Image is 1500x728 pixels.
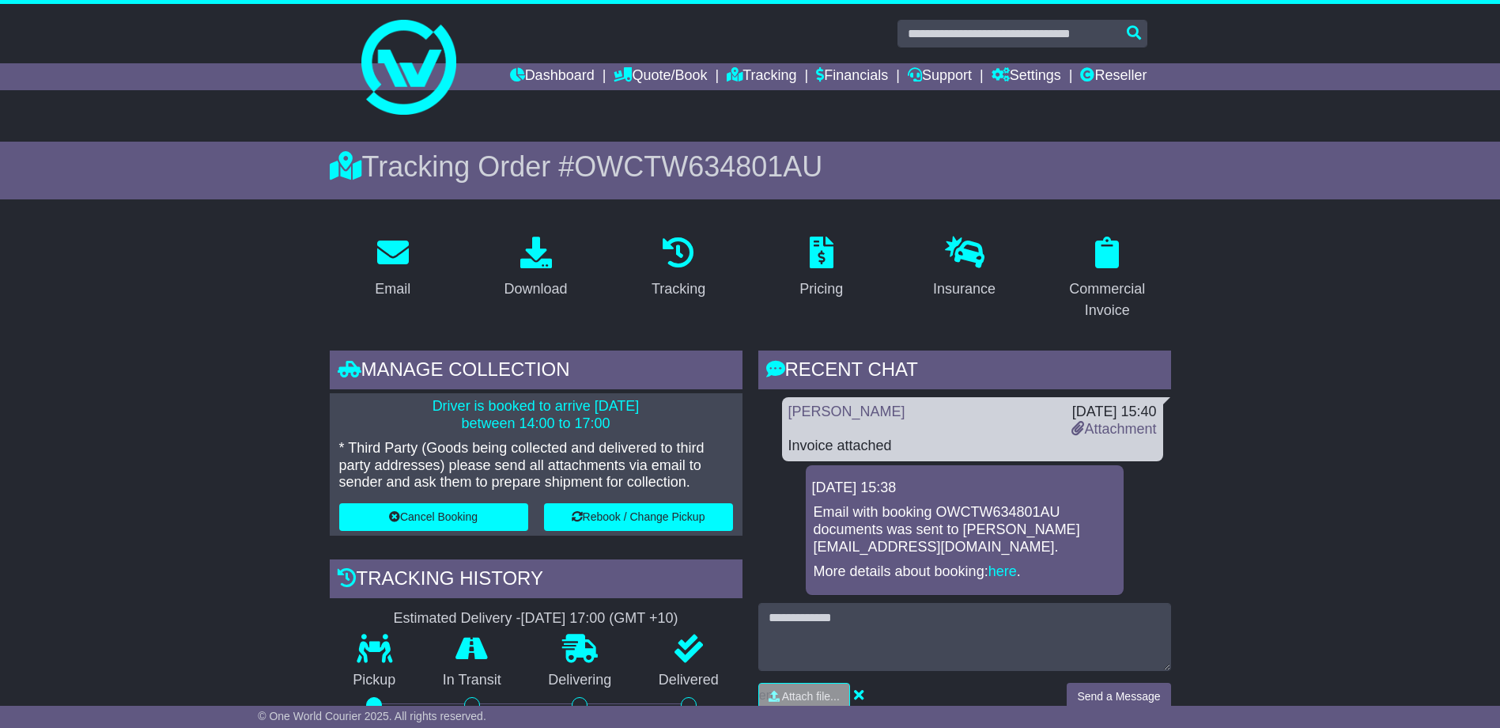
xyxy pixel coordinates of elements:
a: [PERSON_NAME] [788,404,905,419]
button: Cancel Booking [339,503,528,531]
div: Tracking Order # [330,150,1171,184]
a: Quote/Book [614,63,707,90]
div: [DATE] 17:00 (GMT +10) [521,610,678,628]
p: Email with booking OWCTW634801AU documents was sent to [PERSON_NAME][EMAIL_ADDRESS][DOMAIN_NAME]. [814,504,1116,555]
p: In Transit [419,672,525,689]
div: Insurance [933,279,996,300]
div: Estimated Delivery - [330,610,742,628]
a: Commercial Invoice [1044,231,1171,327]
div: Email [375,279,410,300]
div: Tracking history [330,559,742,602]
button: Send a Message [1067,683,1170,711]
p: Pickup [330,672,420,689]
a: Tracking [727,63,796,90]
div: Commercial Invoice [1054,279,1161,321]
span: OWCTW634801AU [574,150,822,183]
div: [DATE] 15:38 [812,480,1117,497]
a: Tracking [641,231,716,305]
a: Download [493,231,577,305]
div: [DATE] 15:40 [1071,404,1156,421]
a: Email [365,231,421,305]
div: Download [504,279,567,300]
p: * Third Party (Goods being collected and delivered to third party addresses) please send all atta... [339,440,733,491]
div: Invoice attached [788,438,1157,455]
p: More details about booking: . [814,563,1116,581]
a: Insurance [923,231,1006,305]
button: Rebook / Change Pickup [544,503,733,531]
a: here [988,563,1017,579]
span: © One World Courier 2025. All rights reserved. [258,710,486,722]
a: Pricing [789,231,853,305]
a: Settings [992,63,1061,90]
a: Reseller [1080,63,1147,90]
div: Manage collection [330,351,742,393]
p: Delivering [525,672,636,689]
a: Attachment [1071,421,1156,437]
p: Driver is booked to arrive [DATE] between 14:00 to 17:00 [339,398,733,432]
a: Dashboard [510,63,595,90]
a: Financials [816,63,888,90]
a: Support [908,63,972,90]
div: Tracking [652,279,705,300]
p: Delivered [635,672,742,689]
div: Pricing [799,279,843,300]
div: RECENT CHAT [758,351,1171,393]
